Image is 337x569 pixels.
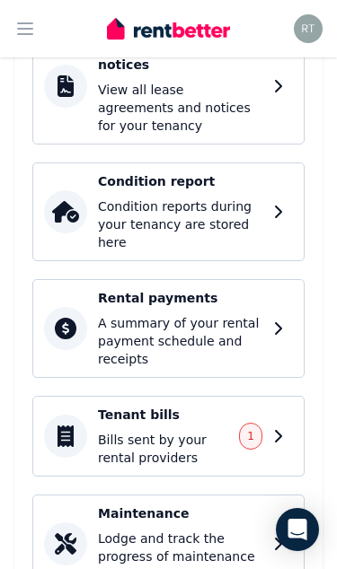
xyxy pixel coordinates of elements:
h4: Tenant bills [98,406,228,424]
img: Regine Tolentino [294,14,323,43]
p: A summary of your rental payment schedule and receipts [98,314,262,368]
h4: Condition report [98,172,262,190]
p: Bills sent by your rental providers [98,431,228,467]
span: 1 [247,429,254,443]
p: Condition reports during your tenancy are stored here [98,197,262,251]
h4: Rental payments [98,289,262,307]
img: RentBetter [107,15,229,42]
p: View all lease agreements and notices for your tenancy [98,81,262,135]
div: Open Intercom Messenger [276,508,319,551]
h4: Maintenance [98,504,262,522]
